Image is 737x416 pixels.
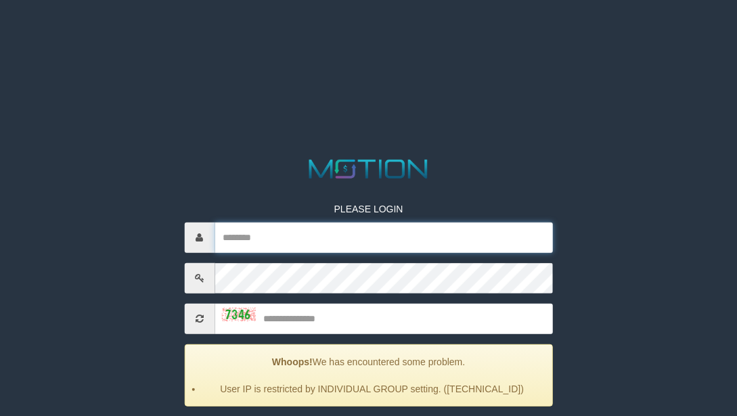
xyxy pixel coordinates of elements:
img: MOTION_logo.png [304,156,433,182]
strong: Whoops! [272,356,313,367]
img: captcha [221,308,255,321]
li: User IP is restricted by INDIVIDUAL GROUP setting. ([TECHNICAL_ID]) [202,382,542,395]
div: We has encountered some problem. [184,344,553,406]
p: PLEASE LOGIN [184,202,553,215]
